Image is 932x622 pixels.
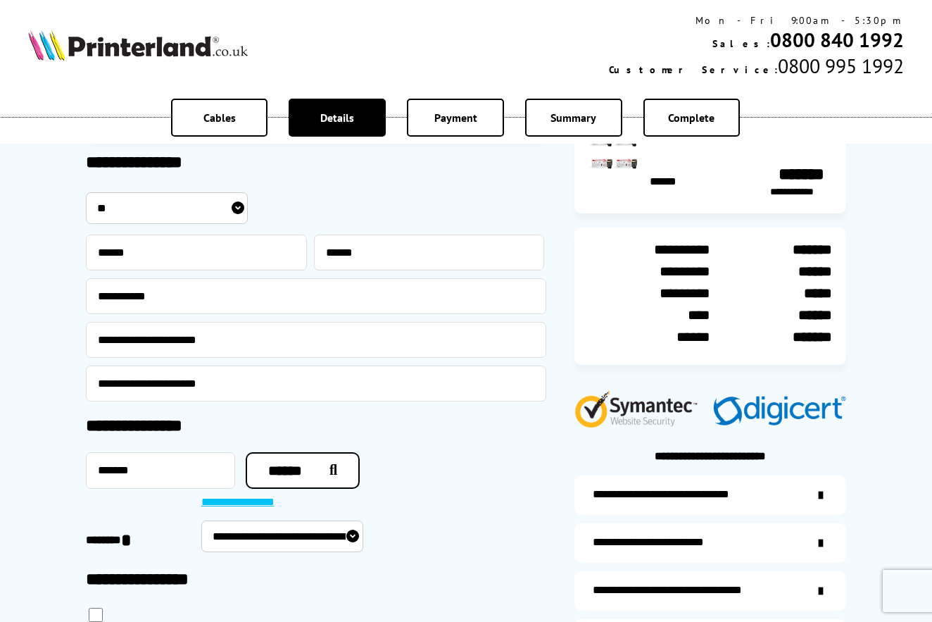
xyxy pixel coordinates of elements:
span: Details [320,111,354,125]
span: Complete [668,111,714,125]
span: Cables [203,111,236,125]
div: Mon - Fri 9:00am - 5:30pm [609,14,904,27]
a: additional-ink [574,475,846,515]
span: Sales: [712,37,770,50]
span: Payment [434,111,477,125]
img: Printerland Logo [28,30,248,61]
a: 0800 840 1992 [770,27,904,53]
span: Summary [550,111,596,125]
span: Customer Service: [609,63,778,76]
a: items-arrive [574,523,846,563]
a: additional-cables [574,571,846,611]
span: 0800 995 1992 [778,53,904,79]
